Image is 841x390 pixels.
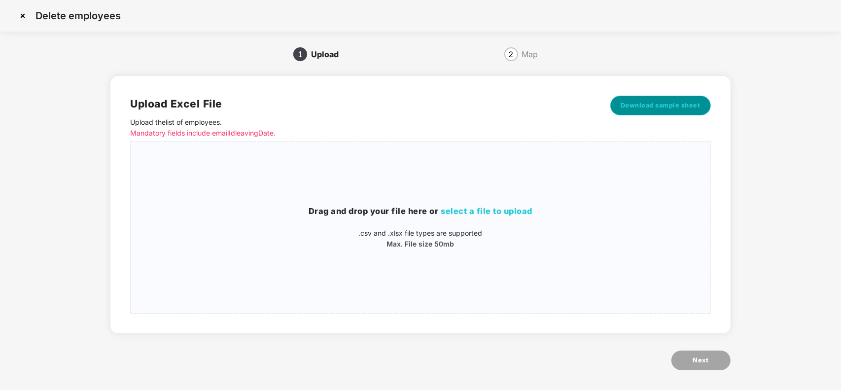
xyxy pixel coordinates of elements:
[522,46,538,62] div: Map
[610,96,711,115] button: Download sample sheet
[131,205,710,218] h3: Drag and drop your file here or
[130,117,590,139] p: Upload the list of employees .
[509,50,514,58] span: 2
[15,8,31,24] img: svg+xml;base64,PHN2ZyBpZD0iQ3Jvc3MtMzJ4MzIiIHhtbG5zPSJodHRwOi8vd3d3LnczLm9yZy8yMDAwL3N2ZyIgd2lkdG...
[621,101,701,110] span: Download sample sheet
[311,46,347,62] div: Upload
[298,50,303,58] span: 1
[131,239,710,249] p: Max. File size 50mb
[131,142,710,313] span: Drag and drop your file here orselect a file to upload.csv and .xlsx file types are supportedMax....
[441,206,533,216] span: select a file to upload
[130,96,590,112] h2: Upload Excel File
[130,128,590,139] p: Mandatory fields include emailId leavingDate.
[35,10,121,22] p: Delete employees
[131,228,710,239] p: .csv and .xlsx file types are supported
